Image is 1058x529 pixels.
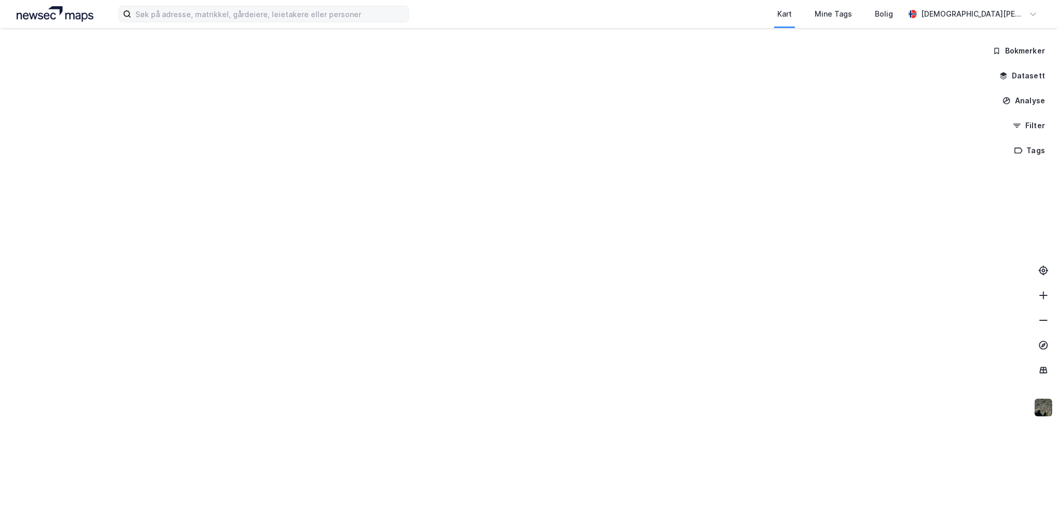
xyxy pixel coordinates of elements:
[1006,479,1058,529] iframe: Chat Widget
[815,8,852,20] div: Mine Tags
[921,8,1025,20] div: [DEMOGRAPHIC_DATA][PERSON_NAME]
[17,6,93,22] img: logo.a4113a55bc3d86da70a041830d287a7e.svg
[131,6,408,22] input: Søk på adresse, matrikkel, gårdeiere, leietakere eller personer
[875,8,893,20] div: Bolig
[777,8,792,20] div: Kart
